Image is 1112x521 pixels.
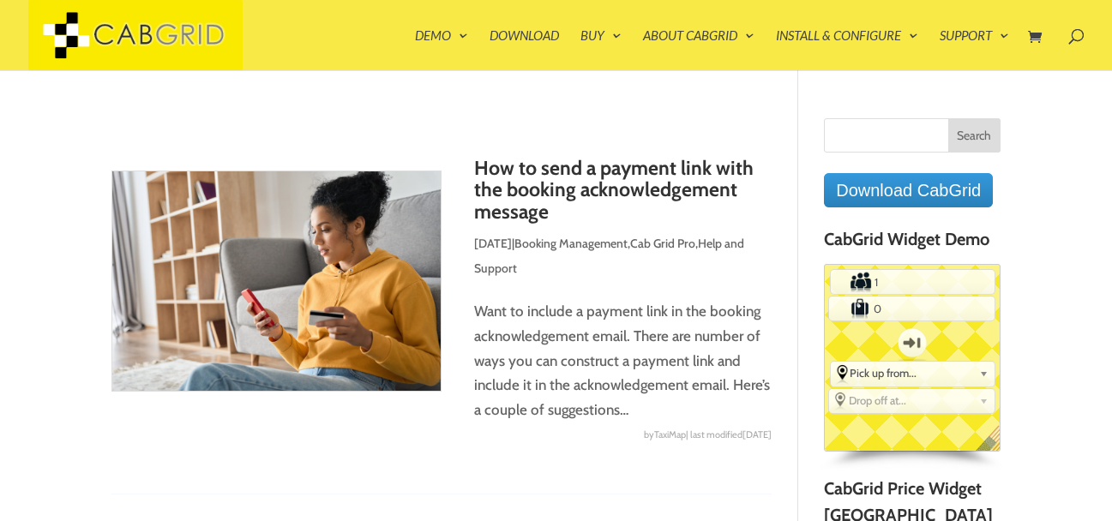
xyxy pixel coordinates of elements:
h4: CabGrid Price Widget [824,479,1001,506]
div: Select the place the destination address is within [829,389,995,411]
span: [DATE] [742,428,772,440]
span: Pick up from... [850,366,971,380]
h4: CabGrid Widget Demo [824,230,1001,257]
a: Buy [580,29,622,70]
input: Number of Passengers [872,270,953,292]
input: Number of Suitcases [871,296,953,319]
div: by | last modified [111,422,772,447]
a: CabGrid Taxi Plugin [28,24,243,42]
a: How to send a payment link with the booking acknowledgement message [474,156,754,224]
a: Cab Grid Pro [630,236,695,251]
a: Booking Management [514,236,628,251]
span: English [977,425,1013,464]
span: Drop off at... [849,393,972,407]
input: Search [948,118,1001,153]
p: | , , [111,231,772,294]
a: Support [940,29,1009,70]
span: [DATE] [474,236,512,251]
a: Help and Support [474,236,744,276]
p: Want to include a payment link in the booking acknowledgement email. There are number of ways you... [111,299,772,423]
img: How to send a payment link with the booking acknowledgement message [111,171,442,391]
a: Demo [415,29,468,70]
label: Number of Suitcases [830,297,871,320]
a: Install & Configure [776,29,918,70]
label: One-way [887,321,938,363]
div: Select the place the starting address falls within [831,362,995,384]
a: Download CabGrid [824,173,993,207]
a: Download [490,29,559,70]
a: About CabGrid [643,29,754,70]
span: TaxiMap [654,422,686,447]
label: Number of Passengers [831,271,871,293]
